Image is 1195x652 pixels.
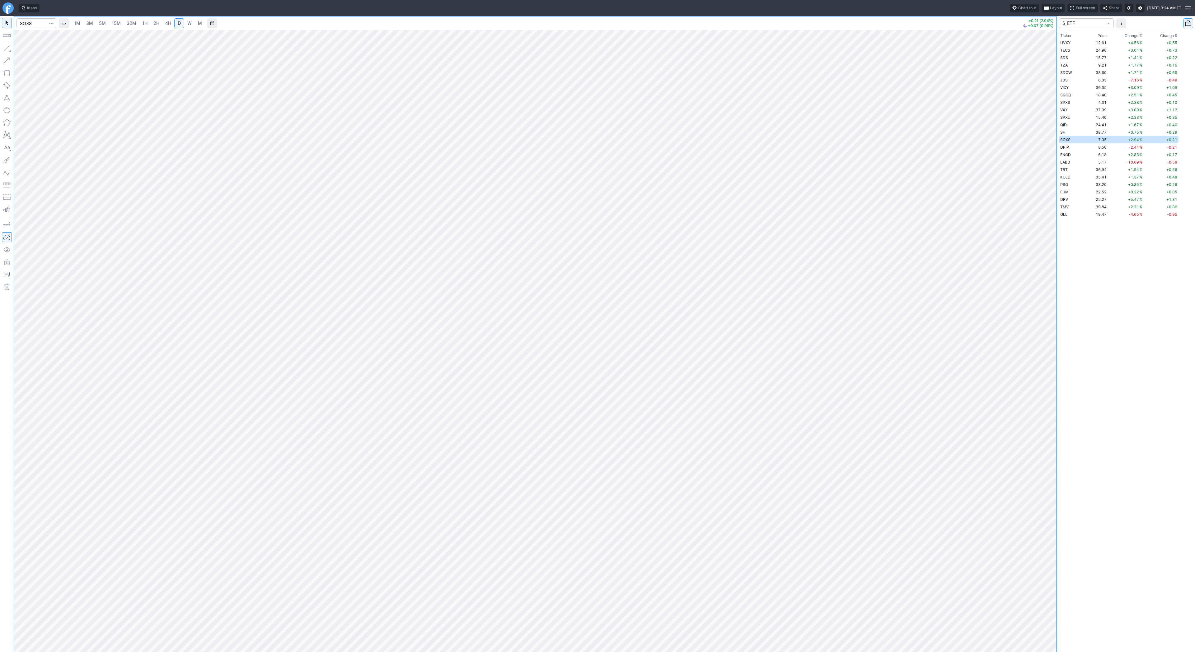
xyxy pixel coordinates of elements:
[2,205,12,215] button: Anchored VWAP
[1085,99,1108,106] td: 4.31
[2,192,12,202] button: Position
[1085,151,1108,158] td: 6.18
[2,155,12,165] button: Brush
[1085,173,1108,181] td: 35.41
[1160,33,1177,39] span: Change $
[2,2,14,14] a: Finviz.com
[1128,137,1139,142] span: +2.94
[1085,121,1108,128] td: 24.41
[1139,70,1142,75] span: %
[1128,115,1139,120] span: +2.33
[1060,78,1070,82] span: JDST
[1059,18,1114,28] button: portfolio-watchlist-select
[1042,4,1065,12] button: Layout
[1128,85,1139,90] span: +3.09
[1060,160,1070,164] span: LABD
[1062,20,1104,26] span: S_ETF
[1076,5,1095,11] span: Full screen
[1085,91,1108,99] td: 18.40
[1060,93,1071,97] span: SQQQ
[1060,48,1070,53] span: TECS
[1060,145,1069,150] span: DRIP
[1147,5,1181,11] span: [DATE] 3:24 AM ET
[1085,84,1108,91] td: 36.35
[207,18,217,28] button: Range
[2,282,12,292] button: Remove all autosaved drawings
[1023,19,1054,23] p: +0.21 (2.94%)
[1139,130,1142,135] span: %
[1085,39,1108,46] td: 12.61
[1125,4,1133,12] button: Toggle dark mode
[1139,145,1142,150] span: %
[16,18,56,28] input: Search
[1060,175,1071,179] span: KOLD
[1166,93,1177,97] span: +0.45
[1139,182,1142,187] span: %
[1116,18,1126,28] button: More
[1128,197,1139,202] span: +5.47
[1060,85,1069,90] span: VIXY
[1166,167,1177,172] span: +0.56
[165,21,171,26] span: 4H
[2,43,12,53] button: Line
[178,21,181,26] span: D
[1128,48,1139,53] span: +3.01
[2,80,12,90] button: Rotated rectangle
[1128,40,1139,45] span: +4.56
[74,21,80,26] span: 1M
[1085,54,1108,61] td: 15.77
[1166,197,1177,202] span: +1.31
[1139,167,1142,172] span: %
[1085,203,1108,210] td: 39.84
[1010,4,1039,12] button: Chart tour
[1085,76,1108,84] td: 6.35
[1166,137,1177,142] span: +0.21
[1139,85,1142,90] span: %
[1139,63,1142,67] span: %
[1100,4,1122,12] button: Share
[198,21,202,26] span: M
[185,18,194,28] a: W
[1128,205,1139,209] span: +2.21
[1060,115,1071,120] span: SPXU
[1028,24,1054,28] span: +0.07 (0.95%)
[2,232,12,242] button: Drawings Autosave: On
[1060,123,1067,127] span: QID
[109,18,124,28] a: 15M
[2,257,12,267] button: Lock drawings
[1166,175,1177,179] span: +0.48
[19,4,40,12] button: Ideas
[1060,212,1067,217] span: GLL
[1060,108,1068,112] span: VXX
[1166,40,1177,45] span: +0.55
[1166,123,1177,127] span: +0.40
[1085,196,1108,203] td: 25.27
[1060,137,1071,142] span: SOXS
[1167,78,1177,82] span: -0.49
[1060,70,1072,75] span: SDOW
[1167,160,1177,164] span: -0.58
[1050,5,1062,11] span: Layout
[1167,212,1177,217] span: -0.95
[1060,130,1066,135] span: SH
[1166,85,1177,90] span: +1.09
[1166,190,1177,194] span: +0.05
[1067,4,1098,12] button: Full screen
[1125,33,1142,39] span: Change %
[1060,63,1068,67] span: TZA
[1085,106,1108,113] td: 37.39
[153,21,159,26] span: 2H
[1085,181,1108,188] td: 33.20
[1128,123,1139,127] span: +1.67
[99,21,106,26] span: 5M
[1128,100,1139,105] span: +2.38
[1060,55,1068,60] span: SDS
[96,18,109,28] a: 5M
[1098,33,1107,39] div: Price
[1139,123,1142,127] span: %
[1128,190,1139,194] span: +0.22
[2,55,12,65] button: Arrow
[1167,145,1177,150] span: -0.21
[1085,136,1108,143] td: 7.35
[174,18,184,28] a: D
